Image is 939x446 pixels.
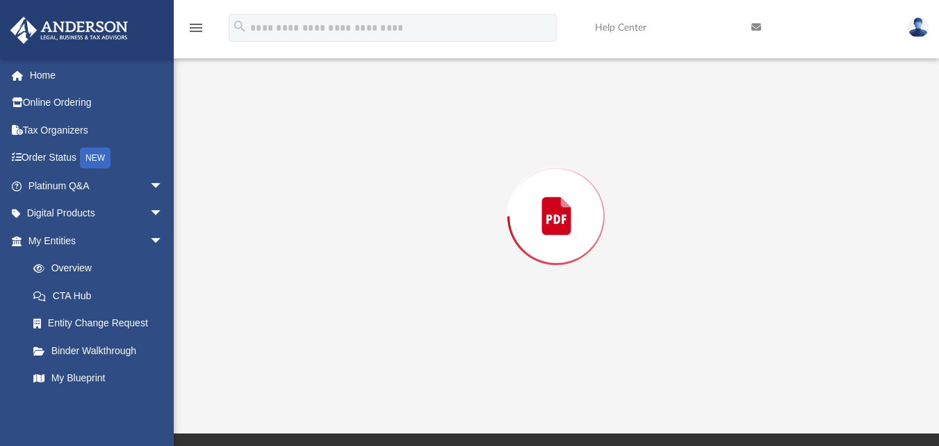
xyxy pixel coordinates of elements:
a: CTA Hub [19,282,184,310]
div: NEW [80,148,111,168]
span: arrow_drop_down [149,172,177,200]
img: User Pic [908,17,929,38]
img: Anderson Advisors Platinum Portal [6,17,132,44]
a: Entity Change Request [19,310,184,337]
a: Binder Walkthrough [19,337,184,365]
a: My Blueprint [19,365,177,392]
i: search [232,19,247,34]
a: My Entitiesarrow_drop_down [10,227,184,255]
span: arrow_drop_down [149,227,177,255]
a: Digital Productsarrow_drop_down [10,200,184,228]
a: Tax Due Dates [19,392,184,420]
i: menu [188,19,204,36]
a: Order StatusNEW [10,144,184,173]
a: Platinum Q&Aarrow_drop_down [10,172,184,200]
a: menu [188,26,204,36]
a: Home [10,61,184,89]
a: Online Ordering [10,89,184,117]
a: Overview [19,255,184,282]
a: Tax Organizers [10,116,184,144]
span: arrow_drop_down [149,200,177,228]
